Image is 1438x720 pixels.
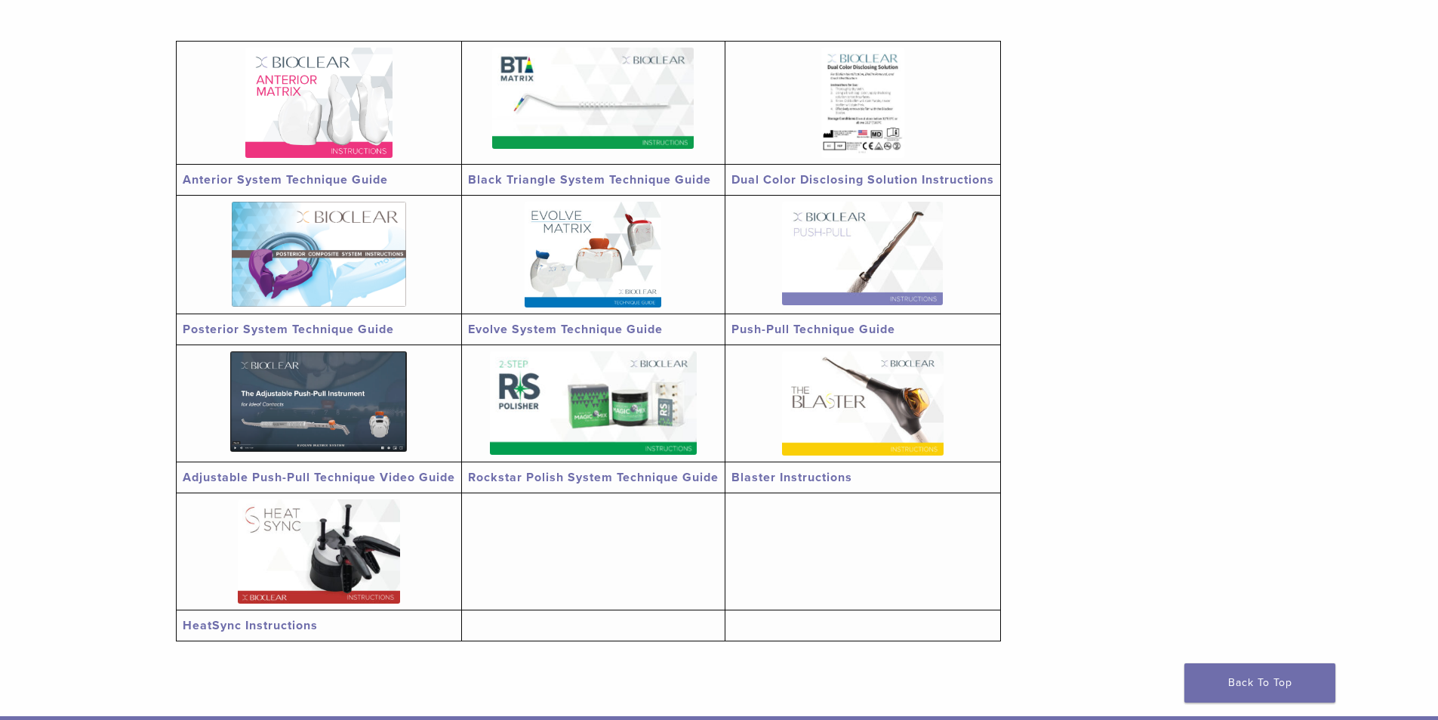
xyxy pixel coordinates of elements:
[183,618,318,633] a: HeatSync Instructions
[1184,663,1335,703] a: Back To Top
[731,470,852,485] a: Blaster Instructions
[183,322,394,337] a: Posterior System Technique Guide
[731,172,994,187] a: Dual Color Disclosing Solution Instructions
[731,322,895,337] a: Push-Pull Technique Guide
[468,322,663,337] a: Evolve System Technique Guide
[468,470,719,485] a: Rockstar Polish System Technique Guide
[468,172,711,187] a: Black Triangle System Technique Guide
[183,470,455,485] a: Adjustable Push-Pull Technique Video Guide
[183,172,388,187] a: Anterior System Technique Guide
